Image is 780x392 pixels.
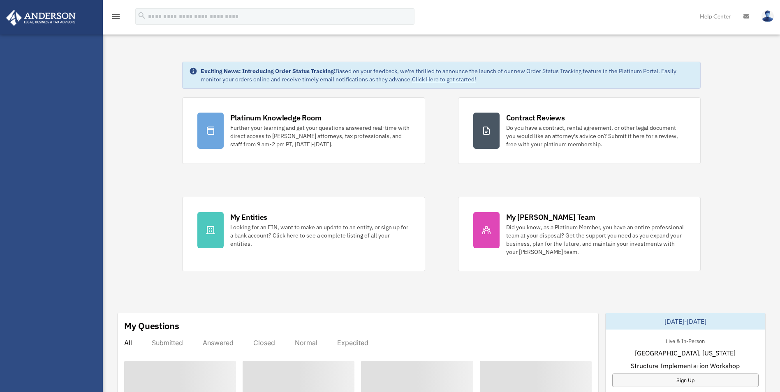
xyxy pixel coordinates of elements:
div: Platinum Knowledge Room [230,113,322,123]
i: menu [111,12,121,21]
div: My Entities [230,212,267,222]
div: All [124,339,132,347]
div: Based on your feedback, we're thrilled to announce the launch of our new Order Status Tracking fe... [201,67,694,83]
div: Closed [253,339,275,347]
strong: Exciting News: Introducing Order Status Tracking! [201,67,336,75]
a: Click Here to get started! [412,76,476,83]
i: search [137,11,146,20]
a: My Entities Looking for an EIN, want to make an update to an entity, or sign up for a bank accoun... [182,197,425,271]
div: Further your learning and get your questions answered real-time with direct access to [PERSON_NAM... [230,124,410,148]
div: Live & In-Person [659,336,711,345]
div: Do you have a contract, rental agreement, or other legal document you would like an attorney's ad... [506,124,686,148]
div: Did you know, as a Platinum Member, you have an entire professional team at your disposal? Get th... [506,223,686,256]
img: Anderson Advisors Platinum Portal [4,10,78,26]
span: Structure Implementation Workshop [631,361,740,371]
a: menu [111,14,121,21]
div: Looking for an EIN, want to make an update to an entity, or sign up for a bank account? Click her... [230,223,410,248]
div: My Questions [124,320,179,332]
div: [DATE]-[DATE] [606,313,765,330]
div: Normal [295,339,317,347]
a: Contract Reviews Do you have a contract, rental agreement, or other legal document you would like... [458,97,701,164]
div: Submitted [152,339,183,347]
div: Expedited [337,339,368,347]
div: My [PERSON_NAME] Team [506,212,595,222]
div: Contract Reviews [506,113,565,123]
div: Answered [203,339,234,347]
a: My [PERSON_NAME] Team Did you know, as a Platinum Member, you have an entire professional team at... [458,197,701,271]
img: User Pic [761,10,774,22]
a: Sign Up [612,374,759,387]
span: [GEOGRAPHIC_DATA], [US_STATE] [635,348,736,358]
a: Platinum Knowledge Room Further your learning and get your questions answered real-time with dire... [182,97,425,164]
